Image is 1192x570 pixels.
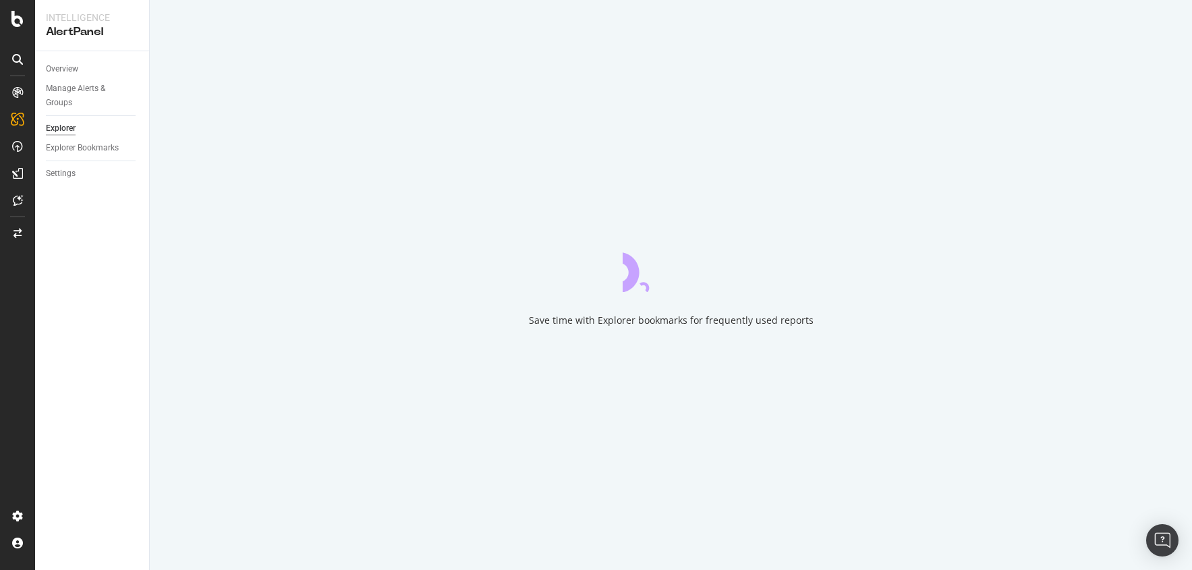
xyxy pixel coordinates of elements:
[1146,524,1179,557] div: Open Intercom Messenger
[46,82,127,110] div: Manage Alerts & Groups
[46,141,119,155] div: Explorer Bookmarks
[46,62,140,76] a: Overview
[46,167,140,181] a: Settings
[623,244,720,292] div: animation
[46,167,76,181] div: Settings
[46,121,76,136] div: Explorer
[46,82,140,110] a: Manage Alerts & Groups
[46,121,140,136] a: Explorer
[46,24,138,40] div: AlertPanel
[529,314,814,327] div: Save time with Explorer bookmarks for frequently used reports
[46,141,140,155] a: Explorer Bookmarks
[46,11,138,24] div: Intelligence
[46,62,78,76] div: Overview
